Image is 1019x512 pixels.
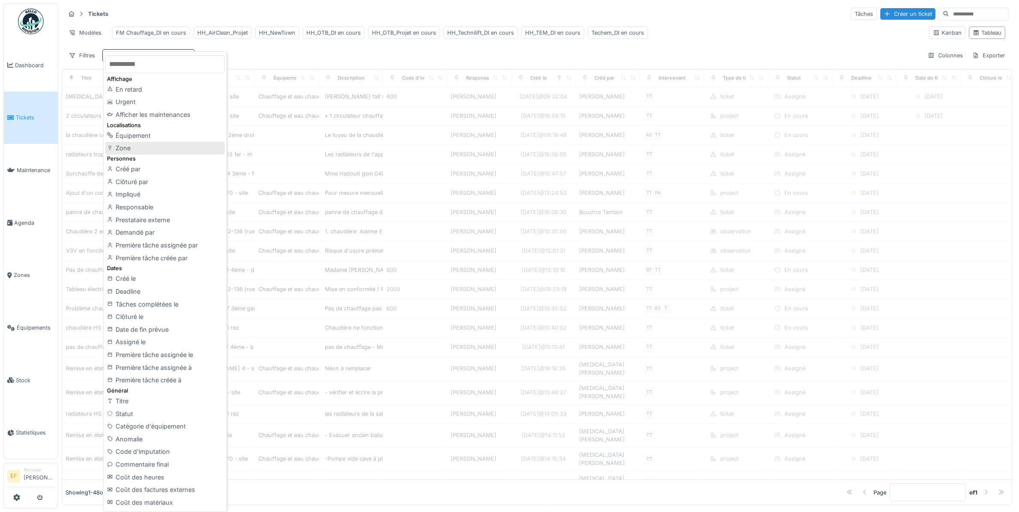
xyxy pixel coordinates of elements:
[66,208,163,216] div: panne de chauffage dans le batiment
[451,131,508,139] div: [PERSON_NAME]
[325,388,440,396] div: - vérifier et écrire la pression d'installation...
[7,470,20,482] li: EF
[925,92,943,101] div: [DATE]
[521,170,566,178] div: [DATE] @ 10:47:57
[530,74,547,82] div: Créé le
[520,227,567,235] div: [DATE] @ 10:35:00
[258,189,390,197] div: Chauffage et eau chaude - Consolation 70 - Avant
[784,112,808,120] div: En cours
[861,455,879,463] div: [DATE]
[643,429,655,441] div: TT
[579,474,636,491] div: [MEDICAL_DATA][PERSON_NAME]
[258,455,393,463] div: Chauffage et eau chaude - Consolation 70 - Arrière
[105,214,224,226] div: Prestataire externe
[784,343,805,351] div: Assigné
[105,121,224,129] div: Localisations
[105,298,224,311] div: Tâches complétées le
[273,74,302,82] div: Équipement
[643,322,655,334] div: TT
[105,108,224,121] div: Afficher les maintenances
[784,150,805,158] div: Assigné
[372,29,436,37] div: HH_OTB_Projet en cours
[652,264,664,276] div: TT
[105,95,224,108] div: Urgent
[643,187,655,199] div: TT
[591,29,644,37] div: Techem_DI en cours
[861,92,879,101] div: [DATE]
[66,410,101,418] div: radiateurs HS
[386,92,444,101] div: 600
[643,264,655,276] div: BT
[720,343,734,351] div: ticket
[105,83,224,96] div: En retard
[258,247,357,255] div: Chauffage et eau chaude - Metsys 21
[652,129,664,141] div: TT
[325,170,408,178] div: Mme Hadouti gsm 0484325376
[306,29,361,37] div: HH_OTB_DI en cours
[16,113,54,122] span: Tickets
[579,384,636,400] div: [MEDICAL_DATA][PERSON_NAME]
[466,74,496,82] div: Responsable
[521,364,566,372] div: [DATE] @ 16:16:35
[105,483,224,496] div: Coût des factures externes
[643,408,655,420] div: TT
[784,131,808,139] div: En cours
[579,227,636,235] div: [PERSON_NAME]
[861,431,879,439] div: [DATE]
[105,323,224,336] div: Date de fin prévue
[784,455,805,463] div: Assigné
[17,324,54,332] span: Équipements
[522,431,565,439] div: [DATE] @ 14:11:52
[579,360,636,377] div: [MEDICAL_DATA][PERSON_NAME]
[325,227,449,235] div: 1. chaudière: Alarme E199 2. fuite sur siphon ...
[105,471,224,484] div: Coût des heures
[720,285,738,293] div: project
[66,266,112,274] div: Pas de chauffage
[66,247,157,255] div: V3V en fonctionnement permanent
[861,304,879,313] div: [DATE]
[325,112,458,120] div: • 1 circulateur chauffage WILO Yonos MAXO 40/...
[579,427,636,444] div: [MEDICAL_DATA][PERSON_NAME]
[105,176,224,188] div: Clôturé par
[523,343,565,351] div: [DATE] @ 11:13:41
[720,170,734,178] div: ticket
[520,304,567,313] div: [DATE] @ 10:45:52
[720,479,738,487] div: project
[659,74,686,82] div: Intervenant
[325,410,445,418] div: les radiateurs de la salle de bain et de la cha...
[643,110,655,122] div: TT
[105,310,224,323] div: Clôturé le
[643,245,655,257] div: TT
[258,431,354,439] div: Chauffage et eau chaude - Brand 20
[258,285,383,293] div: Chauffage et eau chaude - [PERSON_NAME] 12
[66,343,112,351] div: pas de chauffage
[969,488,977,496] strong: of 1
[258,227,383,235] div: Chauffage et eau chaude - [PERSON_NAME] 12
[579,92,636,101] div: [PERSON_NAME]
[851,74,872,82] div: Deadline
[258,208,357,216] div: Chauffage et eau chaude - Metsys 21
[105,142,224,155] div: Zone
[325,431,452,439] div: - Evacuer ancien ballon - 1 circulateur de bouc...
[579,343,636,351] div: [PERSON_NAME]
[451,431,508,439] div: [PERSON_NAME]
[451,208,508,216] div: [PERSON_NAME]
[861,150,879,158] div: [DATE]
[325,285,448,293] div: Mise en conformité / Remplacement du tableau
[861,131,879,139] div: [DATE]
[720,455,738,463] div: project
[861,227,879,235] div: [DATE]
[258,479,358,487] div: Chauffage et eau chaude - Eenens 65
[520,410,567,418] div: [DATE] @ 14:05:33
[784,410,805,418] div: Assigné
[520,150,567,158] div: [DATE] @ 16:36:05
[643,129,655,141] div: AS
[579,247,636,255] div: [PERSON_NAME]
[861,208,879,216] div: [DATE]
[643,363,655,375] div: TT
[325,150,462,158] div: Les radiateurs de l'appartement font énormmémen...
[579,451,636,467] div: [MEDICAL_DATA][PERSON_NAME]
[105,420,224,433] div: Catégorie d'équipement
[873,488,886,496] div: Page
[720,410,734,418] div: ticket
